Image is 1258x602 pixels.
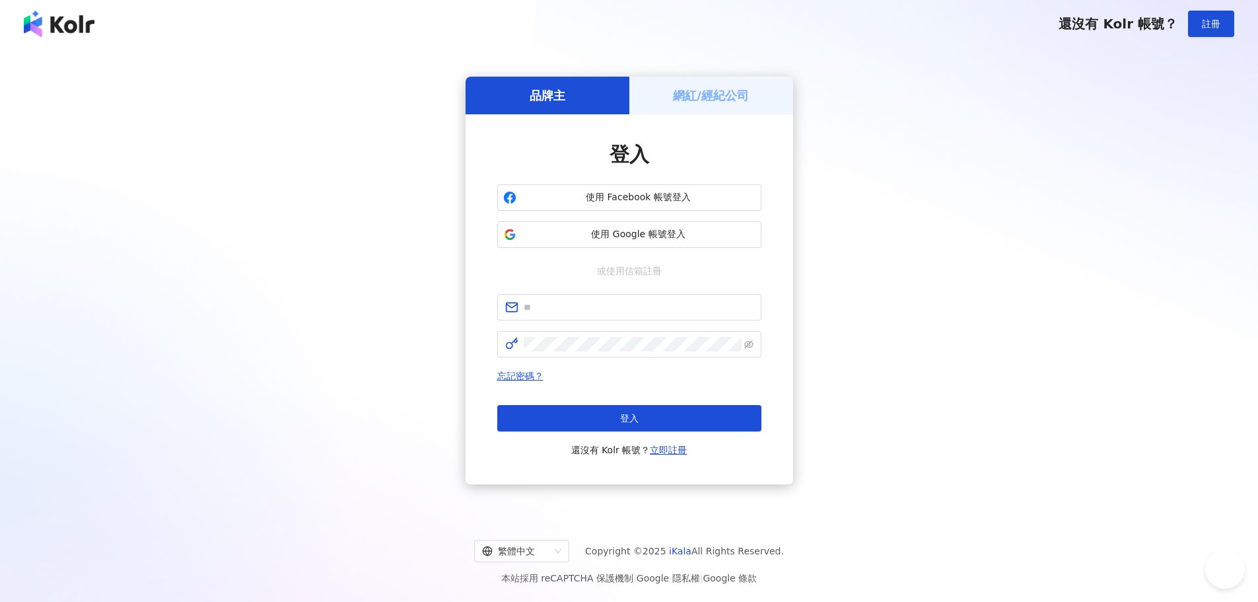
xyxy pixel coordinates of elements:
[610,143,649,166] span: 登入
[497,184,761,211] button: 使用 Facebook 帳號登入
[24,11,94,37] img: logo
[530,87,565,104] h5: 品牌主
[637,573,700,583] a: Google 隱私權
[497,405,761,432] button: 登入
[522,228,755,241] span: 使用 Google 帳號登入
[633,573,637,583] span: |
[650,445,687,455] a: 立即註冊
[501,570,757,586] span: 本站採用 reCAPTCHA 保護機制
[1059,16,1177,32] span: 還沒有 Kolr 帳號？
[673,87,749,104] h5: 網紅/經紀公司
[700,573,703,583] span: |
[482,541,549,562] div: 繁體中文
[588,264,671,278] span: 或使用信箱註冊
[1188,11,1234,37] button: 註冊
[703,573,757,583] a: Google 條款
[522,191,755,204] span: 使用 Facebook 帳號登入
[497,371,543,381] a: 忘記密碼？
[669,546,691,556] a: iKala
[571,442,687,458] span: 還沒有 Kolr 帳號？
[1205,549,1245,589] iframe: Help Scout Beacon - Open
[744,340,753,349] span: eye-invisible
[585,543,784,559] span: Copyright © 2025 All Rights Reserved.
[620,413,639,424] span: 登入
[1202,19,1220,29] span: 註冊
[497,221,761,248] button: 使用 Google 帳號登入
